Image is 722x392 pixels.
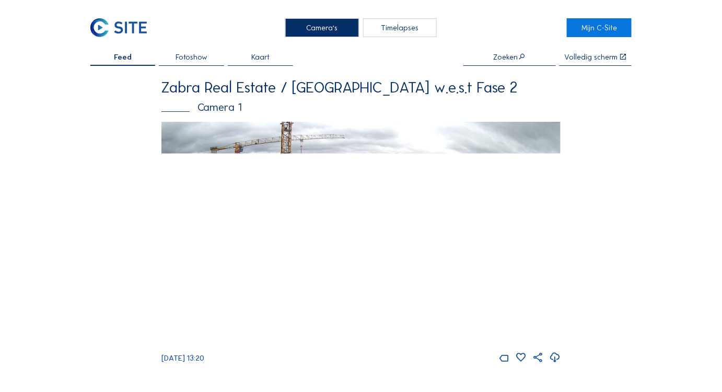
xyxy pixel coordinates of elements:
[285,18,359,37] div: Camera's
[161,80,561,95] div: Zabra Real Estate / [GEOGRAPHIC_DATA] w.e.s.t Fase 2
[564,53,618,61] div: Volledig scherm
[176,53,207,61] span: Fotoshow
[161,122,561,347] img: Image
[114,53,132,61] span: Feed
[567,18,632,37] a: Mijn C-Site
[251,53,270,61] span: Kaart
[161,353,204,363] span: [DATE] 13:20
[161,102,561,112] div: Camera 1
[363,18,437,37] div: Timelapses
[90,18,155,37] a: C-SITE Logo
[90,18,147,37] img: C-SITE Logo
